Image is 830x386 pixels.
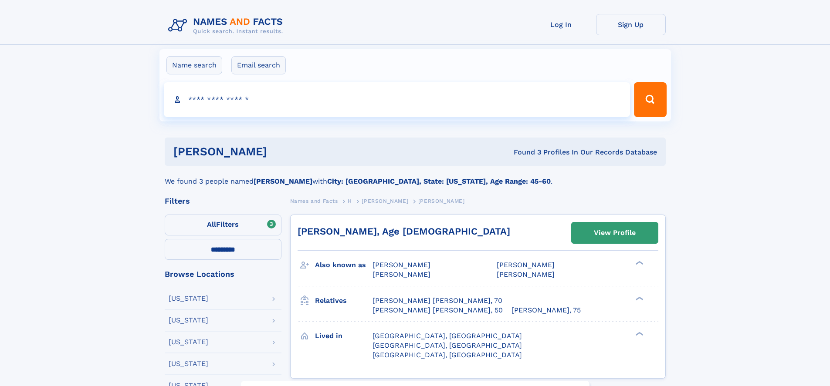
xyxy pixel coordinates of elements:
h3: Lived in [315,329,373,343]
h1: [PERSON_NAME] [173,146,390,157]
a: Names and Facts [290,195,338,206]
div: [US_STATE] [169,295,208,302]
img: Logo Names and Facts [165,14,290,37]
span: [GEOGRAPHIC_DATA], [GEOGRAPHIC_DATA] [373,351,522,359]
div: [US_STATE] [169,360,208,367]
div: ❯ [634,260,644,266]
span: [PERSON_NAME] [497,270,555,279]
label: Name search [166,56,222,74]
span: [PERSON_NAME] [373,261,430,269]
span: [PERSON_NAME] [373,270,430,279]
h3: Also known as [315,258,373,272]
div: We found 3 people named with . [165,166,666,187]
label: Filters [165,215,281,235]
div: [US_STATE] [169,317,208,324]
button: Search Button [634,82,666,117]
a: H [348,195,352,206]
b: [PERSON_NAME] [254,177,312,185]
b: City: [GEOGRAPHIC_DATA], State: [US_STATE], Age Range: 45-60 [327,177,551,185]
span: [PERSON_NAME] [362,198,408,204]
span: [GEOGRAPHIC_DATA], [GEOGRAPHIC_DATA] [373,341,522,349]
label: Email search [231,56,286,74]
span: H [348,198,352,204]
span: [GEOGRAPHIC_DATA], [GEOGRAPHIC_DATA] [373,332,522,340]
a: [PERSON_NAME] [PERSON_NAME], 50 [373,305,503,315]
span: [PERSON_NAME] [497,261,555,269]
a: [PERSON_NAME], Age [DEMOGRAPHIC_DATA] [298,226,510,237]
div: [US_STATE] [169,339,208,346]
div: View Profile [594,223,636,243]
h3: Relatives [315,293,373,308]
div: Browse Locations [165,270,281,278]
div: Found 3 Profiles In Our Records Database [390,148,657,157]
a: [PERSON_NAME] [PERSON_NAME], 70 [373,296,502,305]
div: ❯ [634,331,644,336]
a: Log In [526,14,596,35]
span: All [207,220,216,228]
div: ❯ [634,295,644,301]
span: [PERSON_NAME] [418,198,465,204]
a: [PERSON_NAME], 75 [512,305,581,315]
a: [PERSON_NAME] [362,195,408,206]
a: View Profile [572,222,658,243]
div: Filters [165,197,281,205]
a: Sign Up [596,14,666,35]
input: search input [164,82,630,117]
